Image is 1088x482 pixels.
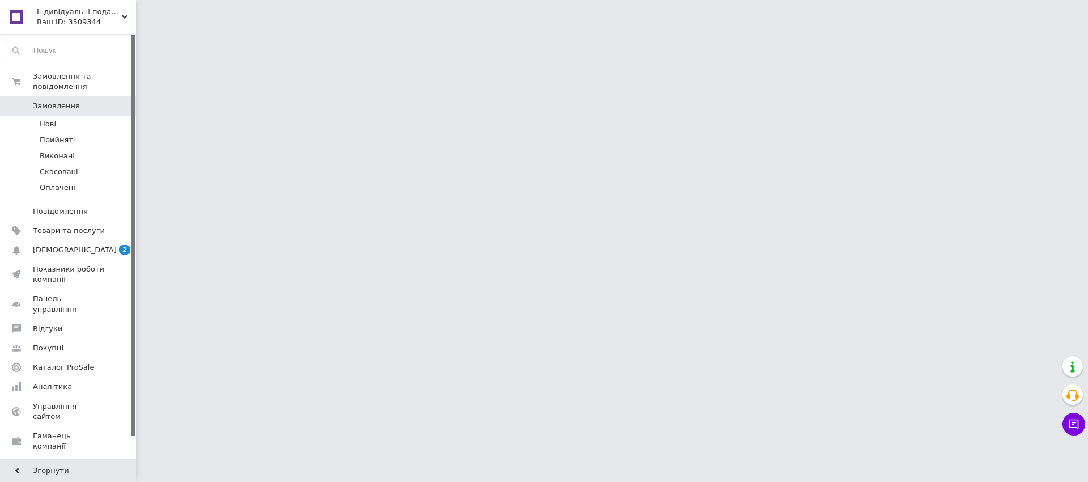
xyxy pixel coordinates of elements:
span: Аналітика [33,382,72,392]
span: Гаманець компанії [33,431,105,451]
span: Нові [40,119,56,129]
span: Індивідуальні подарунки з любов'ю [37,7,122,17]
input: Пошук [6,40,142,61]
span: Оплачені [40,183,75,193]
span: Каталог ProSale [33,362,94,373]
span: Управління сайтом [33,401,105,422]
span: Скасовані [40,167,78,177]
span: Замовлення та повідомлення [33,71,136,92]
span: Покупці [33,343,63,353]
button: Чат з покупцем [1062,413,1085,436]
span: 2 [119,245,130,255]
div: Ваш ID: 3509344 [37,17,136,27]
span: Замовлення [33,101,80,111]
span: Товари та послуги [33,226,105,236]
span: Панель управління [33,294,105,314]
span: Виконані [40,151,75,161]
span: Прийняті [40,135,75,145]
span: Відгуки [33,324,62,334]
span: Показники роботи компанії [33,264,105,285]
span: Повідомлення [33,206,88,217]
span: [DEMOGRAPHIC_DATA] [33,245,117,255]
